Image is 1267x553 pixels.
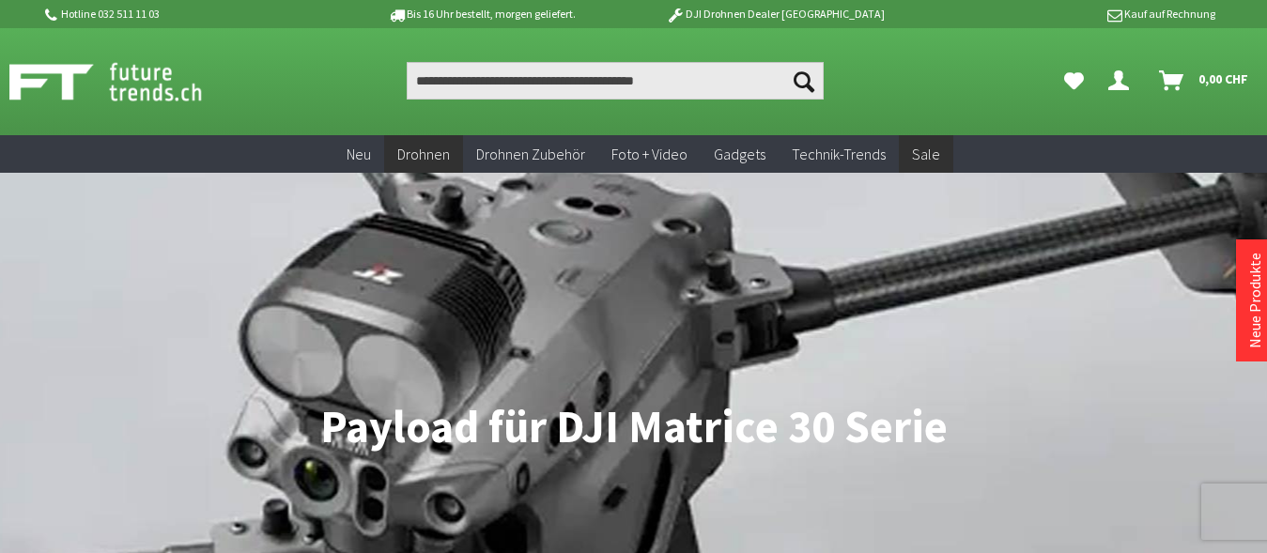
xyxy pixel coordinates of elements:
a: Sale [899,135,953,174]
a: Warenkorb [1151,62,1258,100]
span: Gadgets [714,145,765,163]
a: Technik-Trends [779,135,899,174]
span: Neu [347,145,371,163]
span: Foto + Video [611,145,688,163]
a: Neue Produkte [1245,253,1264,348]
span: Drohnen [397,145,450,163]
a: Meine Favoriten [1055,62,1093,100]
a: Drohnen Zubehör [463,135,598,174]
span: Sale [912,145,940,163]
a: Dein Konto [1101,62,1144,100]
img: Shop Futuretrends - zur Startseite wechseln [9,58,243,105]
span: 0,00 CHF [1198,64,1248,94]
p: Bis 16 Uhr bestellt, morgen geliefert. [335,3,628,25]
a: Foto + Video [598,135,701,174]
p: Kauf auf Rechnung [922,3,1215,25]
a: Gadgets [701,135,779,174]
span: Technik-Trends [792,145,886,163]
input: Produkt, Marke, Kategorie, EAN, Artikelnummer… [407,62,824,100]
span: Drohnen Zubehör [476,145,585,163]
a: Drohnen [384,135,463,174]
h1: Payload für DJI Matrice 30 Serie [13,404,1254,451]
a: Neu [333,135,384,174]
p: DJI Drohnen Dealer [GEOGRAPHIC_DATA] [628,3,921,25]
button: Suchen [784,62,824,100]
p: Hotline 032 511 11 03 [42,3,335,25]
